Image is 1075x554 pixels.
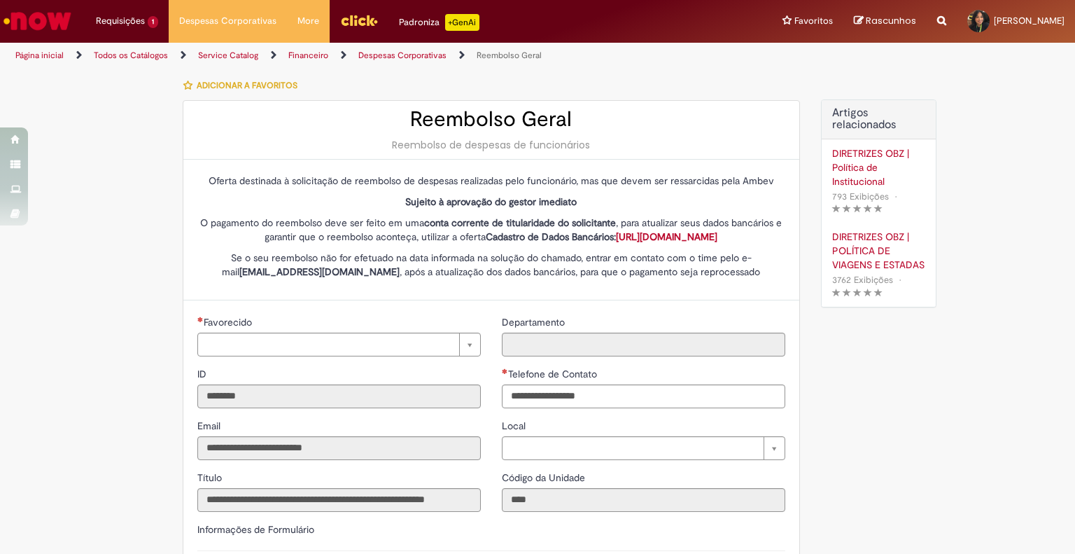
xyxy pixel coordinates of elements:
[197,368,209,380] span: Somente leitura - ID
[179,14,276,28] span: Despesas Corporativas
[10,43,706,69] ul: Trilhas de página
[896,270,904,289] span: •
[502,316,568,328] span: Somente leitura - Departamento
[502,471,588,485] label: Somente leitura - Código da Unidade
[197,471,225,484] span: Somente leitura - Título
[197,436,481,460] input: Email
[502,333,785,356] input: Departamento
[197,108,785,131] h2: Reembolso Geral
[204,316,255,328] span: Necessários - Favorecido
[866,14,916,27] span: Rascunhos
[832,107,925,132] h3: Artigos relacionados
[854,15,916,28] a: Rascunhos
[197,385,481,408] input: ID
[197,251,785,279] p: Se o seu reembolso não for efetuado na data informada na solução do chamado, entrar em contato co...
[197,523,314,536] label: Informações de Formulário
[892,187,900,206] span: •
[502,436,785,460] a: Limpar campo Local
[477,50,542,61] a: Reembolso Geral
[197,216,785,244] p: O pagamento do reembolso deve ser feito em uma , para atualizar seus dados bancários e garantir q...
[297,14,319,28] span: More
[197,419,223,433] label: Somente leitura - Email
[994,15,1065,27] span: [PERSON_NAME]
[239,265,400,278] strong: [EMAIL_ADDRESS][DOMAIN_NAME]
[197,138,785,152] div: Reembolso de despesas de funcionários
[405,195,577,208] strong: Sujeito à aprovação do gestor imediato
[486,230,717,243] strong: Cadastro de Dados Bancários:
[502,385,785,408] input: Telefone de Contato
[94,50,168,61] a: Todos os Catálogos
[445,14,479,31] p: +GenAi
[183,71,305,100] button: Adicionar a Favoritos
[96,14,145,28] span: Requisições
[502,471,588,484] span: Somente leitura - Código da Unidade
[832,274,893,286] span: 3762 Exibições
[15,50,64,61] a: Página inicial
[832,191,889,202] span: 793 Exibições
[508,368,600,380] span: Telefone de Contato
[340,10,378,31] img: click_logo_yellow_360x200.png
[358,50,447,61] a: Despesas Corporativas
[502,368,508,374] span: Obrigatório Preenchido
[832,230,925,272] a: DIRETRIZES OBZ | POLÍTICA DE VIAGENS E ESTADAS
[424,216,616,229] strong: conta corrente de titularidade do solicitante
[198,50,258,61] a: Service Catalog
[197,317,204,322] span: Necessários
[197,174,785,188] p: Oferta destinada à solicitação de reembolso de despesas realizadas pelo funcionário, mas que deve...
[502,488,785,512] input: Código da Unidade
[288,50,328,61] a: Financeiro
[197,80,297,91] span: Adicionar a Favoritos
[197,420,223,432] span: Somente leitura - Email
[832,146,925,188] a: DIRETRIZES OBZ | Política de Institucional
[1,7,73,35] img: ServiceNow
[502,315,568,329] label: Somente leitura - Departamento
[197,333,481,356] a: Limpar campo Favorecido
[502,420,528,432] span: Local
[197,488,481,512] input: Título
[197,367,209,381] label: Somente leitura - ID
[148,16,158,28] span: 1
[616,230,717,243] a: [URL][DOMAIN_NAME]
[197,471,225,485] label: Somente leitura - Título
[794,14,833,28] span: Favoritos
[399,14,479,31] div: Padroniza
